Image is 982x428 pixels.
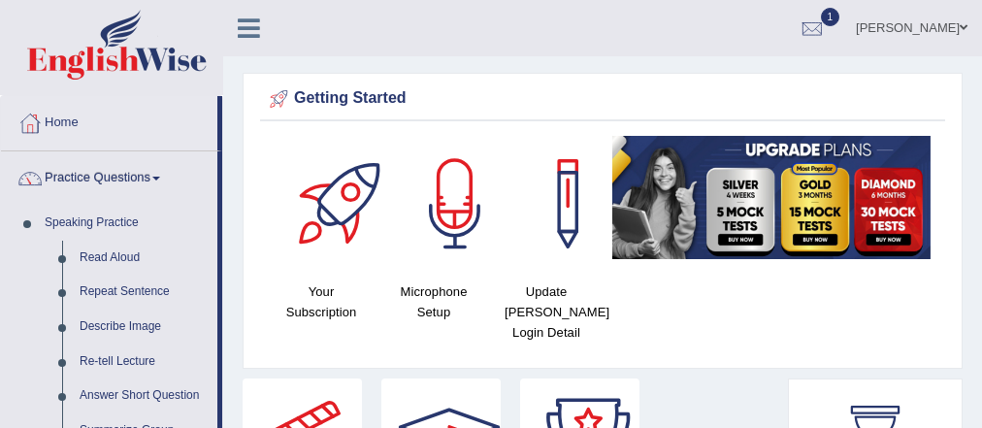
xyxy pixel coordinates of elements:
a: Re-tell Lecture [71,345,217,379]
h4: Microphone Setup [387,281,480,322]
a: Answer Short Question [71,379,217,413]
a: Read Aloud [71,241,217,276]
img: small5.jpg [612,136,931,259]
a: Describe Image [71,310,217,345]
a: Repeat Sentence [71,275,217,310]
h4: Update [PERSON_NAME] Login Detail [500,281,593,343]
div: Getting Started [265,84,940,114]
a: Home [1,96,217,145]
h4: Your Subscription [275,281,368,322]
a: Speaking Practice [36,206,217,241]
a: Practice Questions [1,151,217,200]
span: 1 [821,8,840,26]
